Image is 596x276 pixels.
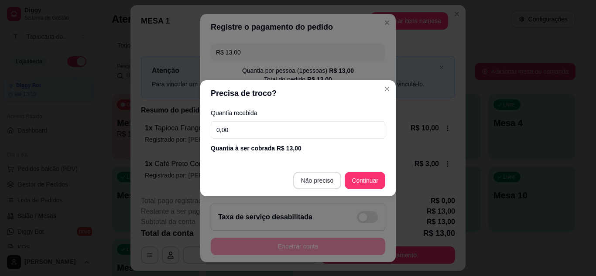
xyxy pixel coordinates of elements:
[200,80,396,106] header: Precisa de troco?
[211,110,385,116] label: Quantia recebida
[345,172,385,189] button: Continuar
[211,144,385,153] div: Quantia à ser cobrada R$ 13,00
[293,172,342,189] button: Não preciso
[380,82,394,96] button: Close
